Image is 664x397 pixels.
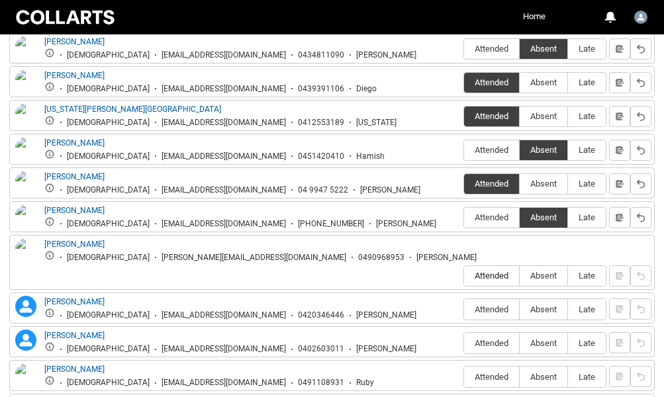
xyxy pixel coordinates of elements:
[360,185,420,195] div: [PERSON_NAME]
[162,84,286,94] div: [EMAIL_ADDRESS][DOMAIN_NAME]
[520,145,567,155] span: Absent
[464,44,519,54] span: Attended
[609,173,630,195] button: Notes
[630,332,651,353] button: Reset
[464,77,519,87] span: Attended
[44,138,105,148] a: [PERSON_NAME]
[630,366,651,387] button: Reset
[44,240,105,249] a: [PERSON_NAME]
[298,185,348,195] div: 04 9947 5222
[44,105,221,114] a: [US_STATE][PERSON_NAME][GEOGRAPHIC_DATA]
[520,372,567,382] span: Absent
[356,118,397,128] div: [US_STATE]
[416,253,477,263] div: [PERSON_NAME]
[630,72,651,93] button: Reset
[631,5,651,26] button: User Profile Alexandra.Whitham
[630,140,651,161] button: Reset
[464,338,519,348] span: Attended
[15,103,36,132] img: Georgia York
[568,145,606,155] span: Late
[67,50,150,60] div: [DEMOGRAPHIC_DATA]
[630,106,651,127] button: Reset
[630,298,651,320] button: Reset
[630,38,651,60] button: Reset
[376,219,436,229] div: [PERSON_NAME]
[15,204,36,234] img: James Inkster
[44,365,105,374] a: [PERSON_NAME]
[15,137,36,166] img: Hamish Suttie
[464,271,519,281] span: Attended
[520,44,567,54] span: Absent
[44,172,105,181] a: [PERSON_NAME]
[568,77,606,87] span: Late
[44,37,105,46] a: [PERSON_NAME]
[15,69,36,99] img: Diego Deller
[568,212,606,222] span: Late
[298,118,344,128] div: 0412553189
[520,271,567,281] span: Absent
[298,152,344,161] div: 0451420410
[464,179,519,189] span: Attended
[358,253,404,263] div: 0490968953
[464,372,519,382] span: Attended
[568,304,606,314] span: Late
[356,152,385,161] div: Hamish
[609,38,630,60] button: Notes
[356,378,374,388] div: Ruby
[162,344,286,354] div: [EMAIL_ADDRESS][DOMAIN_NAME]
[15,238,36,267] img: Lucy Evans
[630,173,651,195] button: Reset
[464,111,519,121] span: Attended
[520,338,567,348] span: Absent
[630,207,651,228] button: Reset
[67,84,150,94] div: [DEMOGRAPHIC_DATA]
[356,50,416,60] div: [PERSON_NAME]
[298,310,344,320] div: 0420346446
[298,378,344,388] div: 0491108931
[609,140,630,161] button: Notes
[44,297,105,306] a: [PERSON_NAME]
[464,304,519,314] span: Attended
[67,185,150,195] div: [DEMOGRAPHIC_DATA]
[356,84,377,94] div: Diego
[609,106,630,127] button: Notes
[568,338,606,348] span: Late
[630,265,651,287] button: Reset
[162,118,286,128] div: [EMAIL_ADDRESS][DOMAIN_NAME]
[44,206,105,215] a: [PERSON_NAME]
[67,118,150,128] div: [DEMOGRAPHIC_DATA]
[298,50,344,60] div: 0434811090
[568,372,606,382] span: Late
[15,296,36,317] lightning-icon: Matteo Parissi
[67,152,150,161] div: [DEMOGRAPHIC_DATA]
[15,36,36,65] img: Daniel Page
[15,330,36,351] lightning-icon: Michaela Tran
[568,271,606,281] span: Late
[520,7,549,26] a: Home
[609,207,630,228] button: Notes
[44,71,105,80] a: [PERSON_NAME]
[162,152,286,161] div: [EMAIL_ADDRESS][DOMAIN_NAME]
[520,111,567,121] span: Absent
[520,77,567,87] span: Absent
[520,304,567,314] span: Absent
[162,253,346,263] div: [PERSON_NAME][EMAIL_ADDRESS][DOMAIN_NAME]
[520,179,567,189] span: Absent
[568,111,606,121] span: Late
[162,378,286,388] div: [EMAIL_ADDRESS][DOMAIN_NAME]
[464,145,519,155] span: Attended
[67,344,150,354] div: [DEMOGRAPHIC_DATA]
[356,310,416,320] div: [PERSON_NAME]
[464,212,519,222] span: Attended
[67,253,150,263] div: [DEMOGRAPHIC_DATA]
[568,179,606,189] span: Late
[298,84,344,94] div: 0439391106
[568,44,606,54] span: Late
[520,212,567,222] span: Absent
[162,185,286,195] div: [EMAIL_ADDRESS][DOMAIN_NAME]
[67,378,150,388] div: [DEMOGRAPHIC_DATA]
[67,310,150,320] div: [DEMOGRAPHIC_DATA]
[44,331,105,340] a: [PERSON_NAME]
[609,72,630,93] button: Notes
[15,171,36,200] img: Henri Baldock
